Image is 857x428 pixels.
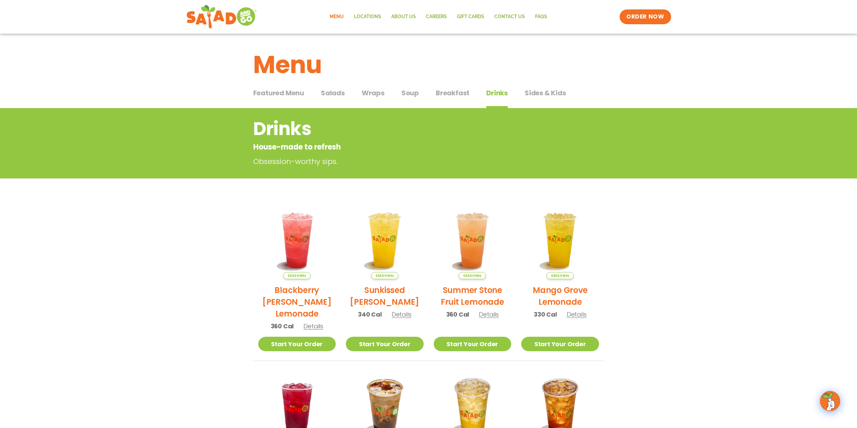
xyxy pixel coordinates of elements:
span: Seasonal [283,272,310,279]
a: Start Your Order [521,337,599,351]
a: Locations [349,9,386,25]
span: Wraps [362,88,385,98]
h1: Menu [253,46,604,83]
a: Careers [421,9,452,25]
img: wpChatIcon [821,392,839,410]
a: GIFT CARDS [452,9,489,25]
span: Details [567,310,587,319]
h2: Blackberry [PERSON_NAME] Lemonade [258,284,336,320]
a: Start Your Order [258,337,336,351]
span: Featured Menu [253,88,304,98]
h2: Drinks [253,115,550,142]
span: 330 Cal [534,310,557,319]
h2: Sunkissed [PERSON_NAME] [346,284,424,308]
span: 360 Cal [446,310,469,319]
span: Seasonal [459,272,486,279]
a: About Us [386,9,421,25]
a: Menu [325,9,349,25]
span: Seasonal [547,272,574,279]
h2: Mango Grove Lemonade [521,284,599,308]
span: Sides & Kids [525,88,566,98]
a: Start Your Order [346,337,424,351]
nav: Menu [325,9,552,25]
span: Details [479,310,499,319]
span: Soup [401,88,419,98]
img: Product photo for Blackberry Bramble Lemonade [258,201,336,279]
span: Breakfast [436,88,469,98]
a: ORDER NOW [620,9,671,24]
span: Details [392,310,411,319]
span: ORDER NOW [626,13,664,21]
h2: Summer Stone Fruit Lemonade [434,284,512,308]
img: Product photo for Sunkissed Yuzu Lemonade [346,201,424,279]
span: 360 Cal [271,322,294,331]
div: Tabbed content [253,86,604,108]
span: 340 Cal [358,310,382,319]
a: FAQs [530,9,552,25]
span: Salads [321,88,345,98]
img: Product photo for Summer Stone Fruit Lemonade [434,201,512,279]
img: Product photo for Mango Grove Lemonade [521,201,599,279]
p: Obsession-worthy sips. [253,156,553,167]
span: Drinks [486,88,508,98]
img: new-SAG-logo-768×292 [186,3,257,30]
a: Contact Us [489,9,530,25]
span: Details [303,322,323,330]
a: Start Your Order [434,337,512,351]
span: Seasonal [371,272,398,279]
p: House-made to refresh [253,141,550,153]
